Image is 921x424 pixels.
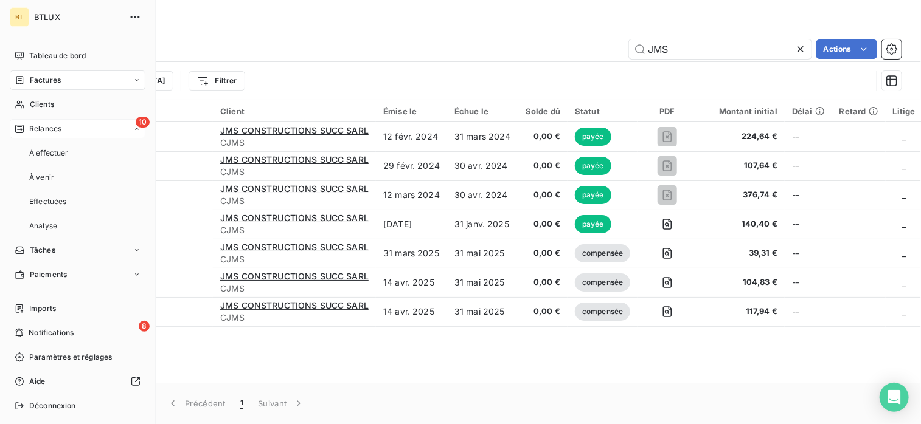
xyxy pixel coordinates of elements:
div: Échue le [454,106,511,116]
span: _ [902,131,906,142]
span: 0,00 € [526,306,560,318]
span: 0,00 € [526,276,560,289]
span: compensée [575,273,630,292]
span: _ [902,306,906,316]
span: Tableau de bord [29,50,86,61]
span: Paramètres et réglages [29,352,112,363]
span: À venir [29,172,54,183]
div: Émise le [383,106,440,116]
td: 31 mai 2025 [447,297,518,326]
span: JMS CONSTRUCTIONS SUCC SARL [220,300,369,310]
span: payée [575,186,611,204]
span: 117,94 € [704,306,777,318]
span: JMS CONSTRUCTIONS SUCC SARL [220,271,369,281]
td: 14 avr. 2025 [376,268,447,297]
td: 29 févr. 2024 [376,151,447,180]
button: Actions [816,39,877,59]
button: Filtrer [189,71,245,91]
span: CJMS [220,253,369,265]
span: compensée [575,244,630,262]
td: -- [785,180,832,210]
div: Open Intercom Messenger [880,383,909,412]
span: Relances [29,123,61,134]
div: BT [10,7,29,27]
td: 30 avr. 2024 [447,180,518,210]
div: PDF [645,106,689,116]
span: _ [902,190,906,200]
span: CJMS [220,282,369,295]
span: Factures [30,75,61,86]
span: Imports [29,303,56,314]
span: _ [902,219,906,229]
td: -- [785,151,832,180]
td: 14 avr. 2025 [376,297,447,326]
span: À effectuer [29,148,69,159]
span: 104,83 € [704,276,777,289]
span: CJMS [220,166,369,178]
td: 12 mars 2024 [376,180,447,210]
span: JMS CONSTRUCTIONS SUCC SARL [220,213,369,223]
span: 39,31 € [704,247,777,259]
td: -- [785,297,832,326]
span: CJMS [220,195,369,207]
span: JMS CONSTRUCTIONS SUCC SARL [220,125,369,135]
td: 31 janv. 2025 [447,210,518,239]
td: -- [785,210,832,239]
span: 1 [240,397,243,409]
td: -- [785,239,832,268]
span: JMS CONSTRUCTIONS SUCC SARL [220,183,369,194]
button: Précédent [159,391,233,416]
td: 31 mars 2024 [447,122,518,151]
td: 31 mai 2025 [447,239,518,268]
span: Paiements [30,269,67,280]
div: Statut [575,106,630,116]
td: 31 mars 2025 [376,239,447,268]
span: _ [902,160,906,171]
span: CJMS [220,224,369,236]
div: Retard [839,106,878,116]
span: 140,40 € [704,218,777,230]
span: 0,00 € [526,218,560,230]
td: -- [785,268,832,297]
span: 107,64 € [704,160,777,172]
span: Tâches [30,245,55,256]
span: _ [902,248,906,258]
span: 10 [136,117,150,128]
td: [DATE] [376,210,447,239]
span: 0,00 € [526,160,560,172]
span: JMS CONSTRUCTIONS SUCC SARL [220,242,369,252]
span: 224,64 € [704,131,777,143]
td: -- [785,122,832,151]
span: Aide [29,376,46,387]
button: 1 [233,391,251,416]
span: 0,00 € [526,131,560,143]
span: Clients [30,99,54,110]
span: _ [902,277,906,287]
div: Litige [893,106,916,116]
span: 0,00 € [526,189,560,201]
div: Montant initial [704,106,777,116]
td: 12 févr. 2024 [376,122,447,151]
span: 376,74 € [704,189,777,201]
span: CJMS [220,137,369,149]
span: 8 [139,321,150,332]
span: payée [575,128,611,146]
div: Client [220,106,369,116]
span: CJMS [220,312,369,324]
span: compensée [575,303,630,321]
span: payée [575,157,611,175]
input: Rechercher [629,39,812,59]
div: Délai [792,106,825,116]
span: payée [575,215,611,233]
span: Notifications [29,327,74,338]
td: 31 mai 2025 [447,268,518,297]
span: JMS CONSTRUCTIONS SUCC SARL [220,154,369,165]
button: Suivant [251,391,312,416]
a: Aide [10,372,145,391]
td: 30 avr. 2024 [447,151,518,180]
span: Effectuées [29,196,67,207]
span: Déconnexion [29,400,76,411]
span: BTLUX [34,12,122,22]
span: Analyse [29,221,57,231]
div: Solde dû [526,106,560,116]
